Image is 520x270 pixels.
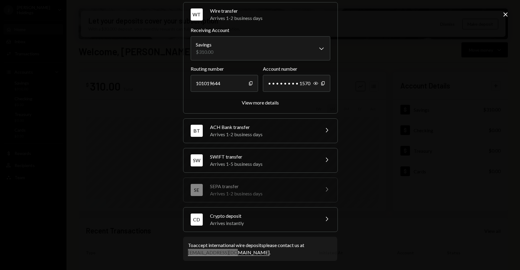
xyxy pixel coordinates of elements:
[183,207,338,232] button: CDCrypto depositArrives instantly
[210,212,316,220] div: Crypto deposit
[210,131,316,138] div: Arrives 1-2 business days
[191,8,203,21] div: WT
[210,190,316,197] div: Arrives 1-2 business days
[183,148,338,172] button: SWSWIFT transferArrives 1-5 business days
[210,14,330,22] div: Arrives 1-2 business days
[210,153,316,160] div: SWIFT transfer
[183,2,338,27] button: WTWire transferArrives 1-2 business days
[191,36,330,60] button: Receiving Account
[183,119,338,143] button: BTACH Bank transferArrives 1-2 business days
[191,75,258,92] div: 101019644
[183,178,338,202] button: SESEPA transferArrives 1-2 business days
[191,27,330,106] div: WTWire transferArrives 1-2 business days
[191,65,258,72] label: Routing number
[210,124,316,131] div: ACH Bank transfer
[191,27,330,34] label: Receiving Account
[210,220,316,227] div: Arrives instantly
[242,100,279,105] div: View more details
[188,242,332,256] div: To accept international wire deposits please contact us at .
[263,65,330,72] label: Account number
[210,160,316,168] div: Arrives 1-5 business days
[191,154,203,166] div: SW
[188,249,270,256] a: [EMAIL_ADDRESS][DOMAIN_NAME]
[263,75,330,92] div: • • • • • • • • 1570
[191,184,203,196] div: SE
[191,214,203,226] div: CD
[191,125,203,137] div: BT
[210,183,316,190] div: SEPA transfer
[242,100,279,106] button: View more details
[210,7,330,14] div: Wire transfer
